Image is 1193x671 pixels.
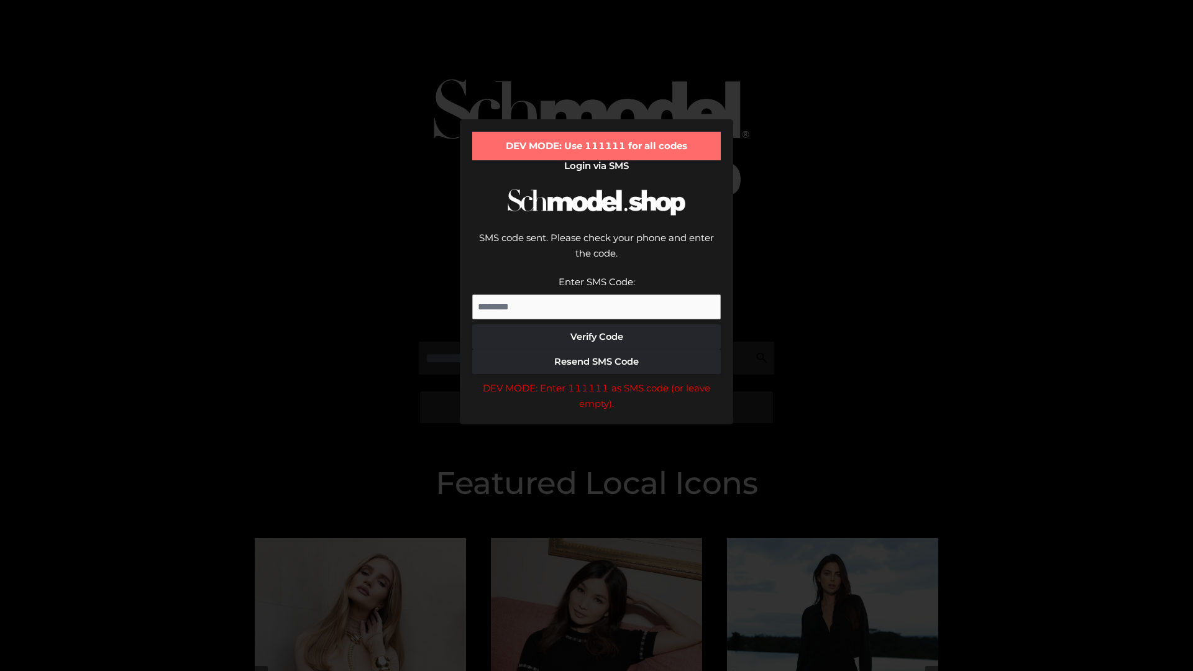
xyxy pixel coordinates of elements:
[472,132,721,160] div: DEV MODE: Use 111111 for all codes
[472,349,721,374] button: Resend SMS Code
[472,380,721,412] div: DEV MODE: Enter 111111 as SMS code (or leave empty).
[503,178,690,227] img: Schmodel Logo
[472,160,721,171] h2: Login via SMS
[472,324,721,349] button: Verify Code
[559,276,635,288] label: Enter SMS Code:
[472,230,721,274] div: SMS code sent. Please check your phone and enter the code.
